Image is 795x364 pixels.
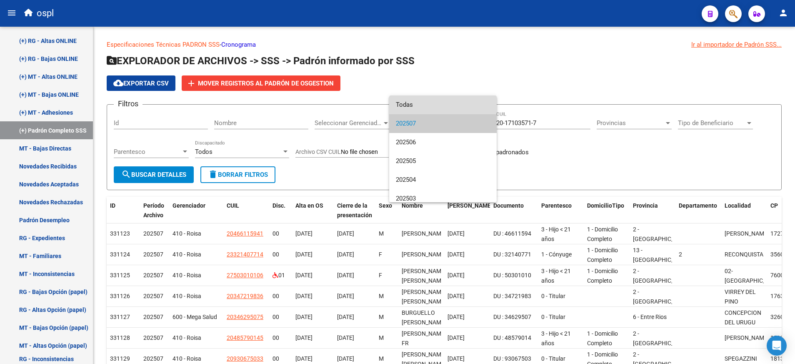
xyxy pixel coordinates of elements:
[396,114,490,133] span: 202507
[396,95,490,114] span: Todas
[767,336,787,356] div: Open Intercom Messenger
[396,171,490,189] span: 202504
[396,133,490,152] span: 202506
[396,152,490,171] span: 202505
[396,189,490,208] span: 202503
